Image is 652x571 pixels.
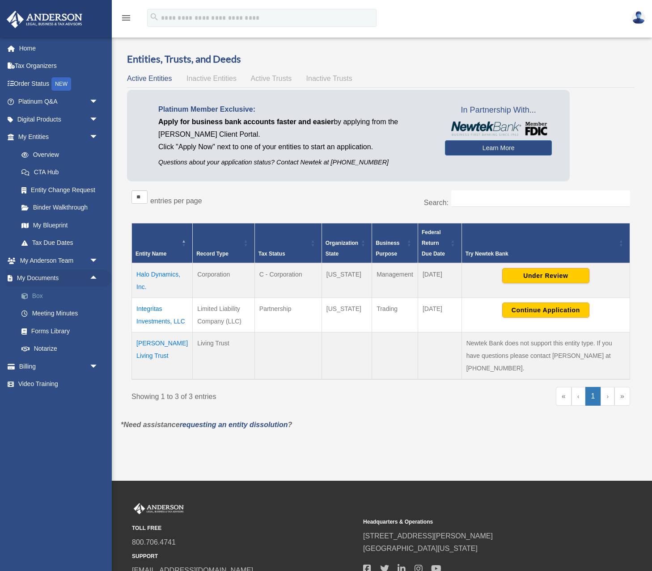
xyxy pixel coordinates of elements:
[418,263,461,298] td: [DATE]
[121,421,292,428] em: *Need assistance ?
[158,116,432,141] p: by applying from the [PERSON_NAME] Client Portal.
[6,269,112,287] a: My Documentsarrow_drop_up
[422,229,445,257] span: Federal Return Due Date
[445,103,552,118] span: In Partnership With...
[449,122,547,136] img: NewtekBankLogoSM.png
[149,12,159,22] i: search
[150,197,202,205] label: entries per page
[13,146,103,164] a: Overview
[132,298,193,332] td: Integritas Investments, LLC
[418,298,461,332] td: [DATE]
[6,75,112,93] a: Order StatusNEW
[363,517,588,527] small: Headquarters & Operations
[186,75,237,82] span: Inactive Entities
[372,298,418,332] td: Trading
[13,199,107,217] a: Binder Walkthrough
[132,552,357,561] small: SUPPORT
[89,269,107,288] span: arrow_drop_up
[127,75,172,82] span: Active Entities
[363,532,493,540] a: [STREET_ADDRESS][PERSON_NAME]
[193,332,255,380] td: Living Trust
[158,118,334,126] span: Apply for business bank accounts faster and easier
[135,251,166,257] span: Entity Name
[376,240,399,257] span: Business Purpose
[121,16,131,23] a: menu
[6,110,112,128] a: Digital Productsarrow_drop_down
[13,305,112,323] a: Meeting Minutes
[13,287,112,305] a: Box
[13,340,112,358] a: Notarize
[132,524,357,533] small: TOLL FREE
[372,223,418,264] th: Business Purpose: Activate to sort
[424,199,449,206] label: Search:
[6,128,107,146] a: My Entitiesarrow_drop_down
[6,375,112,393] a: Video Training
[466,248,616,259] div: Try Newtek Bank
[89,252,107,270] span: arrow_drop_down
[306,75,352,82] span: Inactive Trusts
[158,157,432,168] p: Questions about your application status? Contact Newtek at [PHONE_NUMBER]
[132,538,176,546] a: 800.706.4741
[445,140,552,155] a: Learn More
[13,164,107,181] a: CTA Hub
[89,128,107,147] span: arrow_drop_down
[89,93,107,111] span: arrow_drop_down
[13,322,112,340] a: Forms Library
[89,110,107,129] span: arrow_drop_down
[372,263,418,298] td: Management
[6,357,112,375] a: Billingarrow_drop_down
[614,387,630,406] a: Last
[196,251,229,257] span: Record Type
[251,75,292,82] span: Active Trusts
[13,234,107,252] a: Tax Due Dates
[121,13,131,23] i: menu
[601,387,614,406] a: Next
[180,421,288,428] a: requesting an entity dissolution
[6,93,112,111] a: Platinum Q&Aarrow_drop_down
[193,263,255,298] td: Corporation
[461,332,630,380] td: Newtek Bank does not support this entity type. If you have questions please contact [PERSON_NAME]...
[158,103,432,116] p: Platinum Member Exclusive:
[556,387,572,406] a: First
[158,141,432,153] p: Click "Apply Now" next to one of your entities to start an application.
[132,332,193,380] td: [PERSON_NAME] Living Trust
[632,11,645,24] img: User Pic
[322,223,372,264] th: Organization State: Activate to sort
[6,252,112,269] a: My Anderson Teamarrow_drop_down
[326,240,358,257] span: Organization State
[132,503,186,515] img: Anderson Advisors Platinum Portal
[322,263,372,298] td: [US_STATE]
[258,251,285,257] span: Tax Status
[4,11,85,28] img: Anderson Advisors Platinum Portal
[254,298,322,332] td: Partnership
[132,223,193,264] th: Entity Name: Activate to invert sorting
[502,302,589,318] button: Continue Application
[6,57,112,75] a: Tax Organizers
[585,387,601,406] a: 1
[322,298,372,332] td: [US_STATE]
[193,298,255,332] td: Limited Liability Company (LLC)
[461,223,630,264] th: Try Newtek Bank : Activate to sort
[89,357,107,376] span: arrow_drop_down
[418,223,461,264] th: Federal Return Due Date: Activate to sort
[127,52,635,66] h3: Entities, Trusts, and Deeds
[51,77,71,91] div: NEW
[193,223,255,264] th: Record Type: Activate to sort
[6,39,112,57] a: Home
[131,387,374,403] div: Showing 1 to 3 of 3 entries
[13,216,107,234] a: My Blueprint
[502,268,589,283] button: Under Review
[254,263,322,298] td: C - Corporation
[363,545,478,552] a: [GEOGRAPHIC_DATA][US_STATE]
[13,181,107,199] a: Entity Change Request
[132,263,193,298] td: Halo Dynamics, Inc.
[572,387,585,406] a: Previous
[254,223,322,264] th: Tax Status: Activate to sort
